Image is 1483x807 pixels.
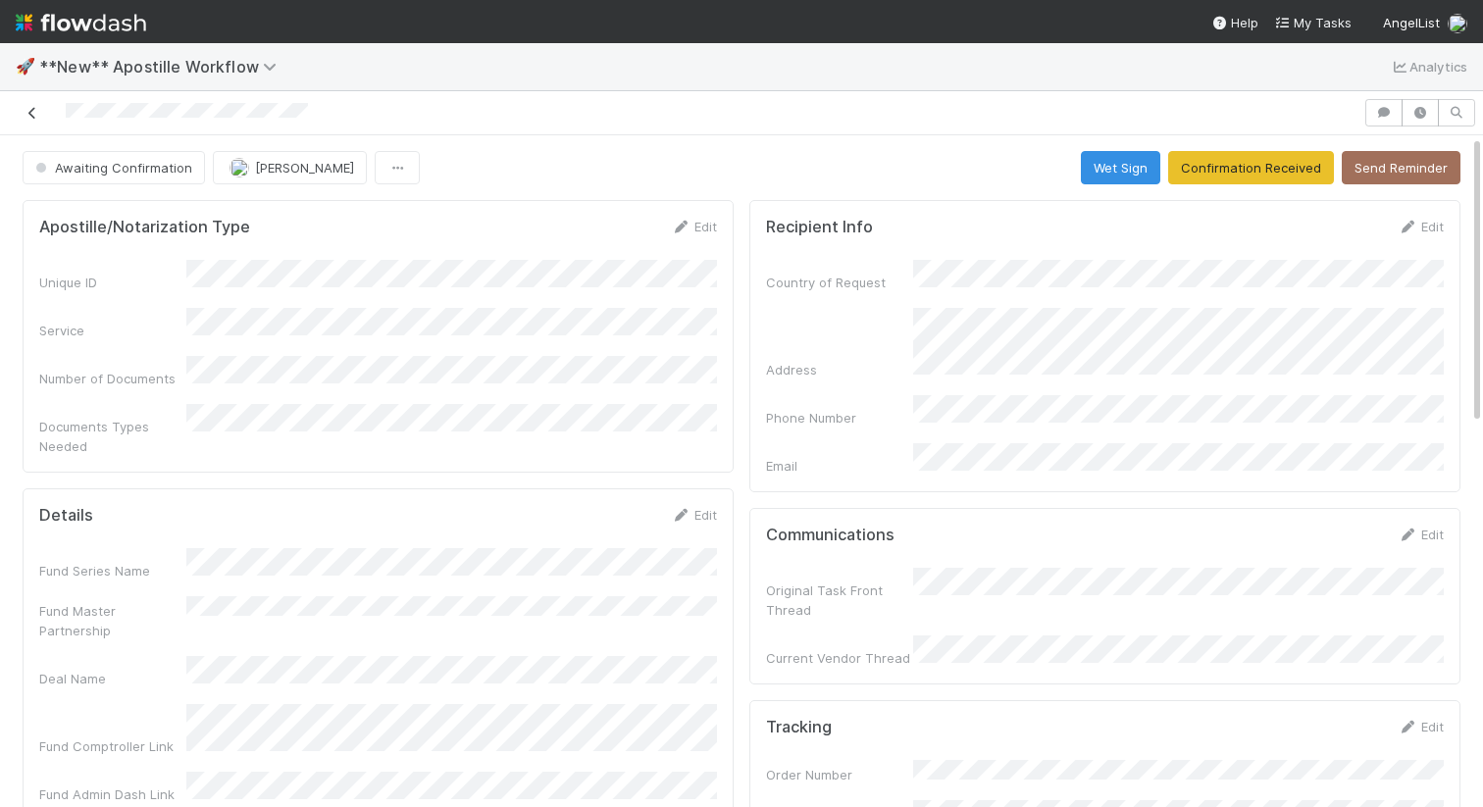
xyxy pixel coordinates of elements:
[39,736,186,756] div: Fund Comptroller Link
[1081,151,1160,184] button: Wet Sign
[39,417,186,456] div: Documents Types Needed
[255,160,354,176] span: [PERSON_NAME]
[1383,15,1440,30] span: AngelList
[1398,527,1444,542] a: Edit
[766,360,913,379] div: Address
[39,784,186,804] div: Fund Admin Dash Link
[39,669,186,688] div: Deal Name
[39,369,186,388] div: Number of Documents
[213,151,367,184] button: [PERSON_NAME]
[1274,15,1352,30] span: My Tasks
[39,218,250,237] h5: Apostille/Notarization Type
[39,506,93,526] h5: Details
[23,151,205,184] button: Awaiting Confirmation
[1448,14,1467,33] img: avatar_c584de82-e924-47af-9431-5c284c40472a.png
[1398,719,1444,734] a: Edit
[766,648,913,668] div: Current Vendor Thread
[766,408,913,428] div: Phone Number
[16,6,146,39] img: logo-inverted-e16ddd16eac7371096b0.svg
[39,321,186,340] div: Service
[671,219,717,234] a: Edit
[1168,151,1334,184] button: Confirmation Received
[766,580,913,620] div: Original Task Front Thread
[16,58,35,75] span: 🚀
[1342,151,1460,184] button: Send Reminder
[766,526,895,545] h5: Communications
[766,273,913,292] div: Country of Request
[671,507,717,523] a: Edit
[230,158,249,177] img: avatar_c584de82-e924-47af-9431-5c284c40472a.png
[766,456,913,476] div: Email
[1398,219,1444,234] a: Edit
[39,273,186,292] div: Unique ID
[1211,13,1258,32] div: Help
[766,218,873,237] h5: Recipient Info
[766,765,913,784] div: Order Number
[1390,55,1467,78] a: Analytics
[31,160,192,176] span: Awaiting Confirmation
[1274,13,1352,32] a: My Tasks
[39,57,286,76] span: **New** Apostille Workflow
[39,561,186,580] div: Fund Series Name
[39,601,186,640] div: Fund Master Partnership
[766,718,832,737] h5: Tracking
